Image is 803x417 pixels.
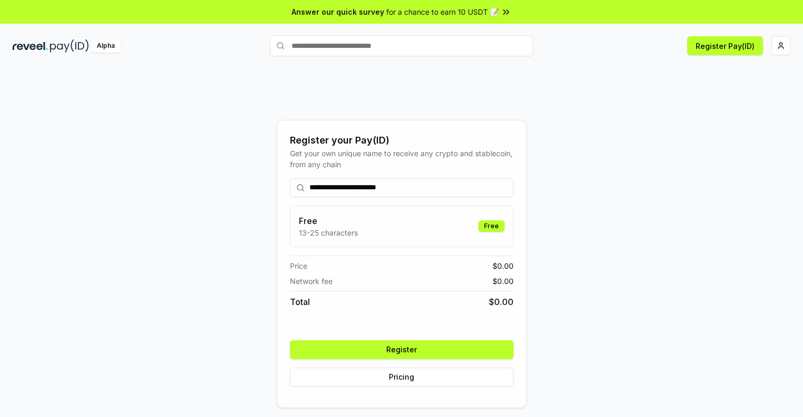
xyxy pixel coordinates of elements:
[290,276,333,287] span: Network fee
[386,6,499,17] span: for a chance to earn 10 USDT 📝
[493,276,514,287] span: $ 0.00
[13,39,48,53] img: reveel_dark
[299,215,358,227] h3: Free
[290,148,514,170] div: Get your own unique name to receive any crypto and stablecoin, from any chain
[290,368,514,387] button: Pricing
[290,340,514,359] button: Register
[290,133,514,148] div: Register your Pay(ID)
[687,36,763,55] button: Register Pay(ID)
[489,296,514,308] span: $ 0.00
[478,220,505,232] div: Free
[91,39,121,53] div: Alpha
[290,260,307,271] span: Price
[290,296,310,308] span: Total
[493,260,514,271] span: $ 0.00
[292,6,384,17] span: Answer our quick survey
[299,227,358,238] p: 13-25 characters
[50,39,89,53] img: pay_id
